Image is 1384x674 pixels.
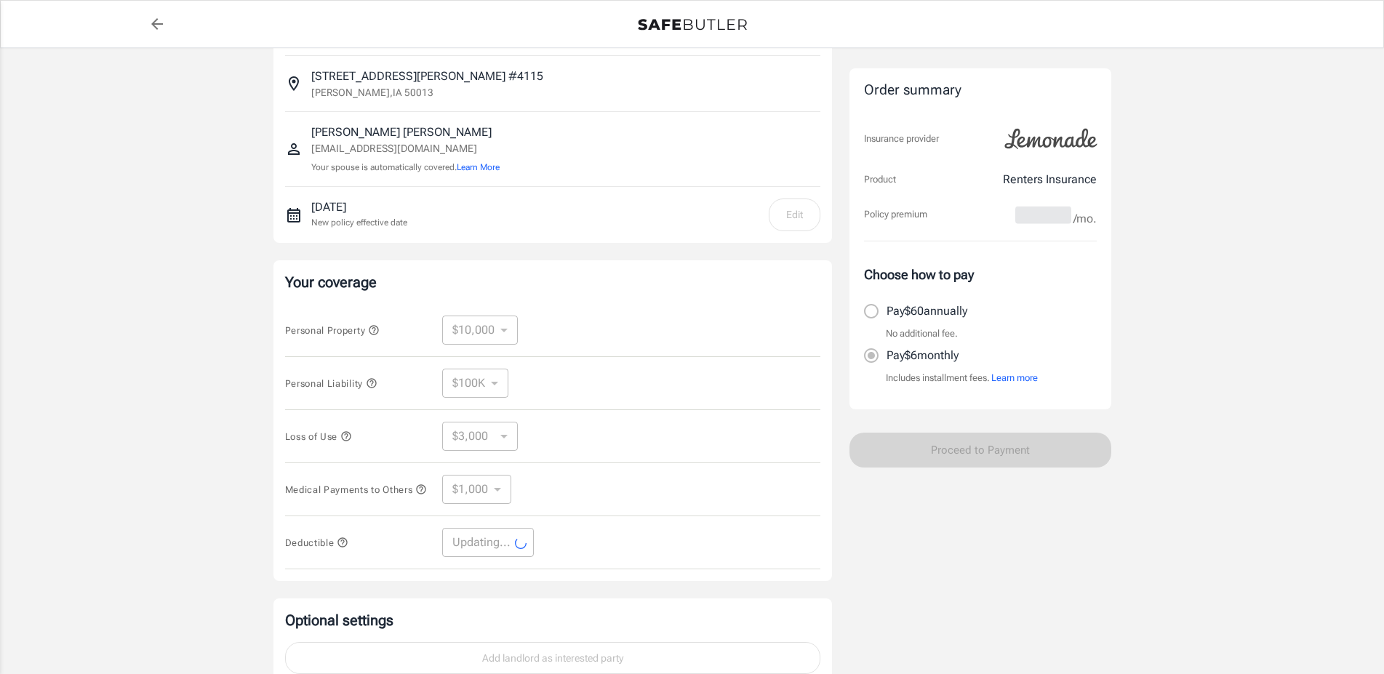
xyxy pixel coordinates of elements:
img: Lemonade [996,119,1105,159]
p: Renters Insurance [1003,171,1097,188]
button: Personal Liability [285,374,377,392]
p: [EMAIL_ADDRESS][DOMAIN_NAME] [311,141,500,156]
svg: New policy start date [285,206,303,224]
p: Choose how to pay [864,265,1097,284]
p: Your spouse is automatically covered. [311,161,500,174]
p: Product [864,172,896,187]
p: Your coverage [285,272,820,292]
span: Personal Property [285,325,380,336]
p: [PERSON_NAME] [PERSON_NAME] [311,124,500,141]
p: Pay $60 annually [887,302,967,320]
button: Personal Property [285,321,380,339]
span: Medical Payments to Others [285,484,428,495]
a: back to quotes [143,9,172,39]
p: [STREET_ADDRESS][PERSON_NAME] #4115 [311,68,543,85]
p: Optional settings [285,610,820,630]
button: Learn more [991,371,1038,385]
svg: Insured address [285,75,303,92]
svg: Insured person [285,140,303,158]
p: [DATE] [311,198,407,216]
button: Loss of Use [285,428,352,445]
button: Deductible [285,534,349,551]
span: Deductible [285,537,349,548]
p: No additional fee. [886,326,958,341]
button: Learn More [457,161,500,174]
span: /mo. [1073,209,1097,229]
span: Personal Liability [285,378,377,389]
p: Pay $6 monthly [887,347,959,364]
p: Insurance provider [864,132,939,146]
div: Order summary [864,80,1097,101]
img: Back to quotes [638,19,747,31]
p: New policy effective date [311,216,407,229]
p: Includes installment fees. [886,371,1038,385]
span: Loss of Use [285,431,352,442]
p: Policy premium [864,207,927,222]
p: [PERSON_NAME] , IA 50013 [311,85,433,100]
button: Medical Payments to Others [285,481,428,498]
